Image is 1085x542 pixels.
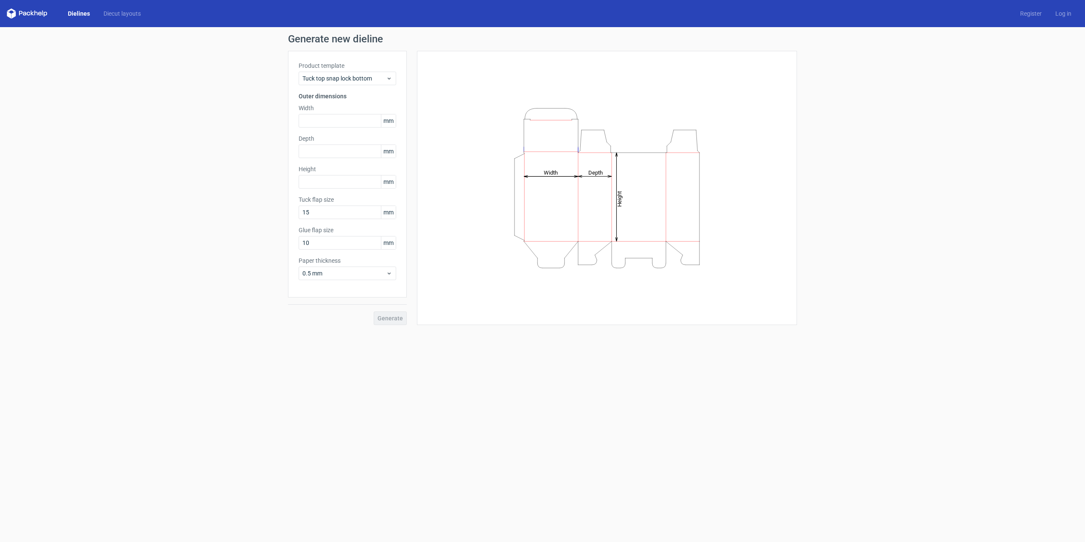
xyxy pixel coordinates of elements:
label: Glue flap size [299,226,396,234]
label: Depth [299,134,396,143]
span: 0.5 mm [302,269,386,278]
tspan: Depth [588,169,603,175]
a: Log in [1049,9,1078,18]
label: Width [299,104,396,112]
a: Dielines [61,9,97,18]
h3: Outer dimensions [299,92,396,100]
span: mm [381,175,396,188]
label: Height [299,165,396,173]
tspan: Width [544,169,558,175]
h1: Generate new dieline [288,34,797,44]
span: mm [381,206,396,219]
span: Tuck top snap lock bottom [302,74,386,83]
span: mm [381,236,396,249]
a: Diecut layouts [97,9,148,18]
label: Paper thickness [299,256,396,265]
span: mm [381,145,396,158]
tspan: Height [616,191,623,206]
span: mm [381,114,396,127]
label: Tuck flap size [299,195,396,204]
label: Product template [299,61,396,70]
a: Register [1013,9,1049,18]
